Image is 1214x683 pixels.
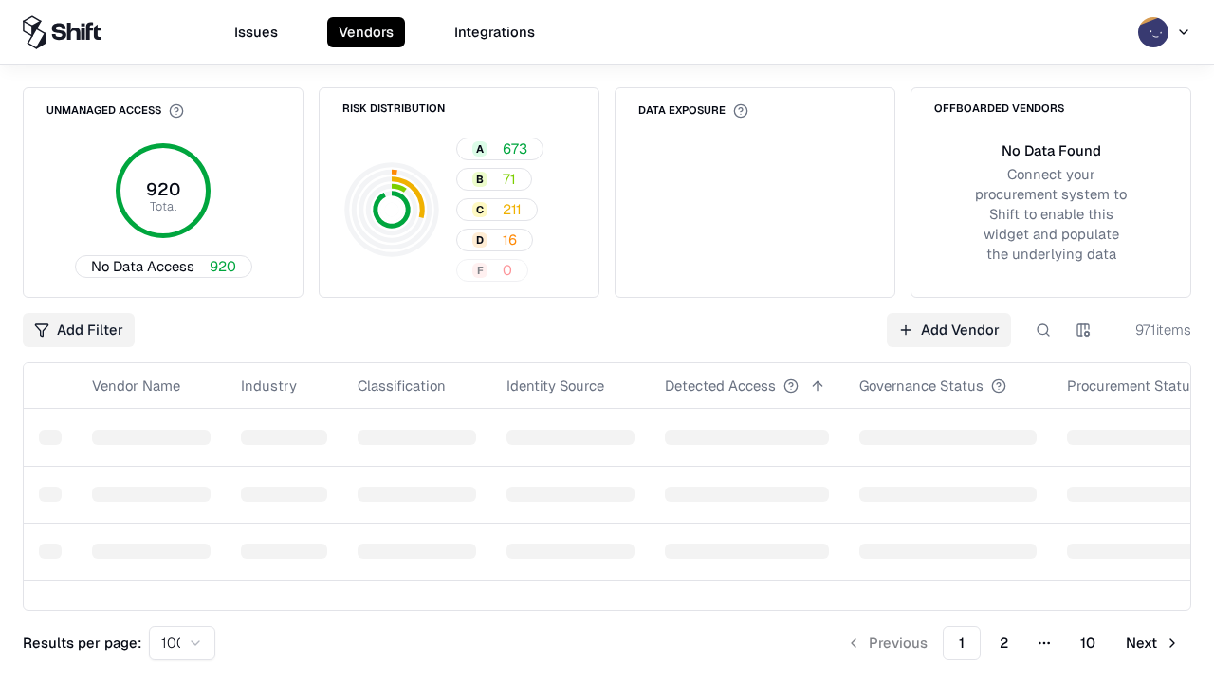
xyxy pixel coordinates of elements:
p: Results per page: [23,633,141,653]
button: Vendors [327,17,405,47]
div: Risk Distribution [342,103,445,114]
div: Offboarded Vendors [934,103,1064,114]
span: 16 [503,230,517,249]
div: Industry [241,376,297,396]
div: Detected Access [665,376,776,396]
div: B [472,172,487,187]
span: 71 [503,169,516,189]
button: A673 [456,138,543,160]
span: 211 [503,199,522,219]
button: Next [1114,626,1191,660]
div: Connect your procurement system to Shift to enable this widget and populate the underlying data [972,164,1130,265]
button: No Data Access920 [75,255,252,278]
div: Data Exposure [638,103,748,119]
span: 920 [210,256,236,276]
button: Add Filter [23,313,135,347]
div: A [472,141,487,157]
div: Procurement Status [1067,376,1198,396]
div: D [472,232,487,248]
nav: pagination [835,626,1191,660]
a: Add Vendor [887,313,1011,347]
span: No Data Access [91,256,194,276]
div: 971 items [1115,320,1191,340]
button: C211 [456,198,538,221]
div: Identity Source [506,376,604,396]
div: C [472,202,487,217]
div: Classification [358,376,446,396]
button: 1 [943,626,981,660]
span: 673 [503,138,527,158]
button: Integrations [443,17,546,47]
button: Issues [223,17,289,47]
div: Unmanaged Access [46,103,184,119]
button: 2 [984,626,1023,660]
button: D16 [456,229,533,251]
button: 10 [1065,626,1111,660]
div: Vendor Name [92,376,180,396]
tspan: 920 [146,178,180,200]
tspan: Total [150,198,176,214]
div: No Data Found [1002,140,1101,160]
div: Governance Status [859,376,984,396]
button: B71 [456,168,532,191]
